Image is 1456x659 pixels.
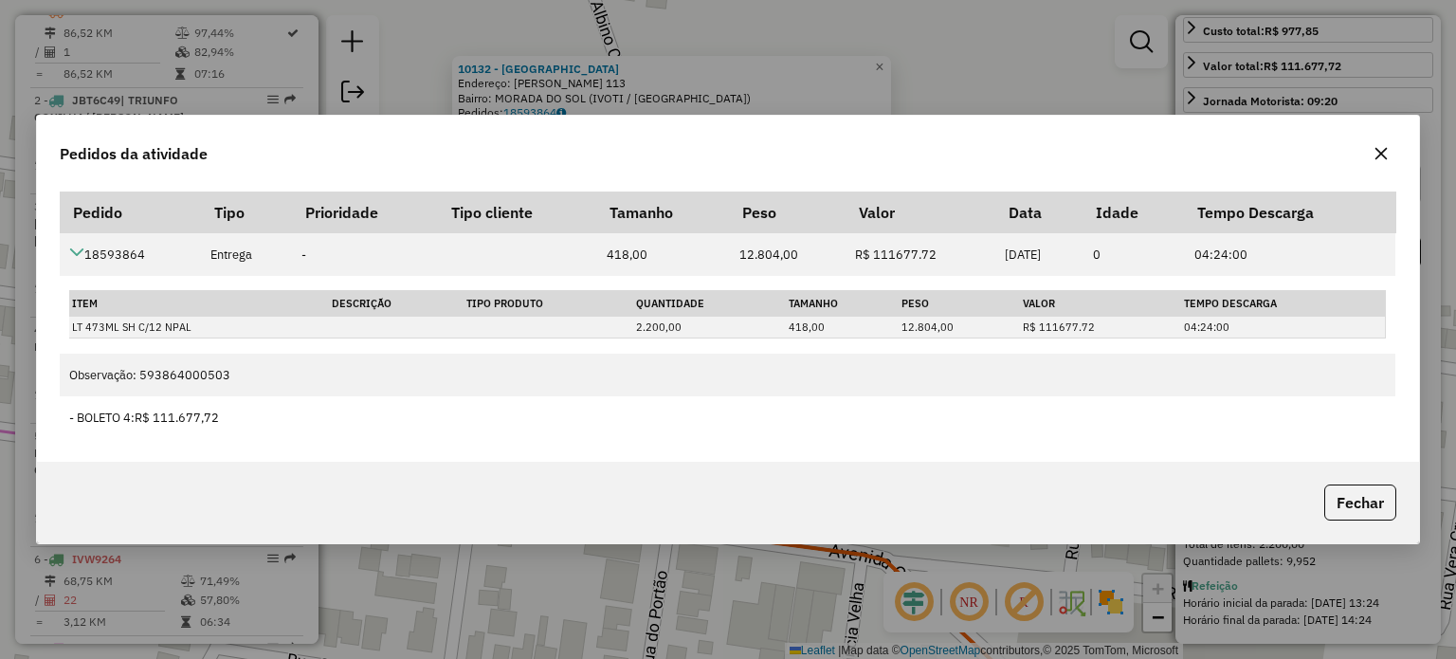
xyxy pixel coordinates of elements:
td: R$ 111677.72 [1020,317,1182,339]
div: Observação: 593864000503 [69,366,1385,384]
th: Descrição [329,291,464,317]
th: Item [69,291,329,317]
th: Idade [1083,192,1184,232]
th: Tamanho [786,291,899,317]
th: Valor [846,192,995,232]
span: Pedidos da atividade [60,142,208,165]
div: - BOLETO 4: [69,409,1385,427]
th: Data [995,192,1083,232]
td: 04:24:00 [1181,317,1384,339]
th: Peso [729,192,846,232]
th: Tamanho [597,192,729,232]
td: [DATE] [995,233,1083,276]
td: 18593864 [60,233,200,276]
td: 12.804,00 [899,317,1020,339]
td: R$ 111677.72 [846,233,995,276]
button: Fechar [1324,485,1396,521]
td: 12.804,00 [729,233,846,276]
td: 0 [1083,233,1184,276]
td: 04:24:00 [1184,233,1395,276]
td: LT 473ML SH C/12 NPAL [69,317,329,339]
th: Prioridade [292,192,438,232]
th: Tempo Descarga [1181,291,1384,317]
th: Tipo cliente [438,192,597,232]
th: Tipo Produto [464,291,633,317]
span: Entrega [210,247,252,263]
td: 418,00 [786,317,899,339]
span: R$ 111.677,72 [135,410,219,426]
th: Valor [1020,291,1182,317]
th: Quantidade [633,291,786,317]
td: - [292,233,438,276]
th: Peso [899,291,1020,317]
th: Tempo Descarga [1184,192,1395,232]
td: 418,00 [597,233,729,276]
th: Pedido [60,192,200,232]
td: 2.200,00 [633,317,786,339]
th: Tipo [201,192,292,232]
